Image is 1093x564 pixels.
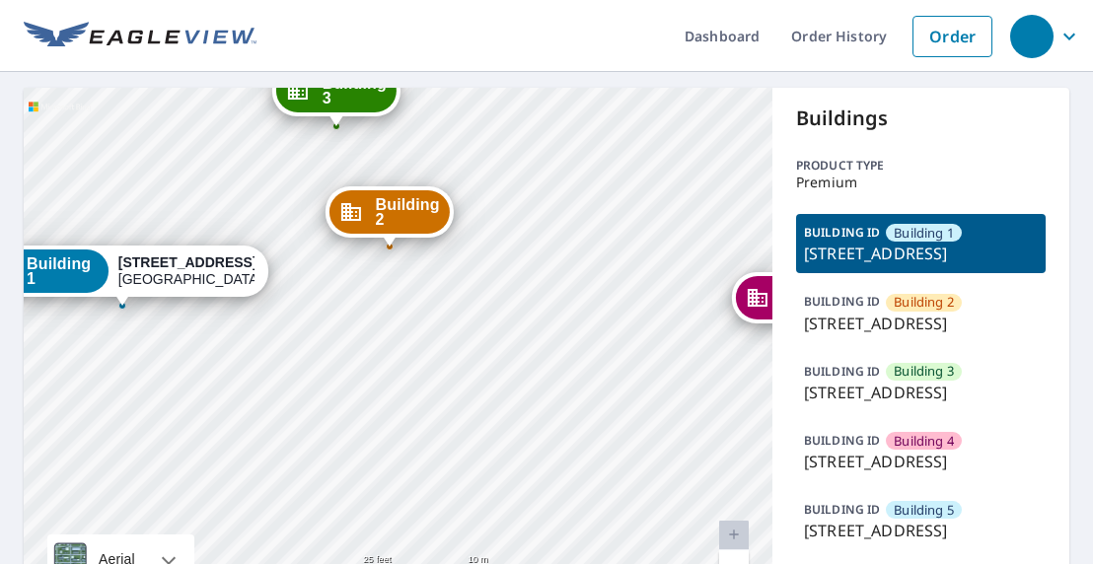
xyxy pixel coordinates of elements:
p: BUILDING ID [804,224,880,241]
div: Dropped pin, building Building 4, Commercial property, 1300 7th Avenue East Alexandria, MN 56308 [732,272,860,333]
p: [STREET_ADDRESS] [804,242,1038,265]
p: Buildings [796,104,1046,133]
p: [STREET_ADDRESS] [804,519,1038,542]
a: Order [912,16,992,57]
p: BUILDING ID [804,432,880,449]
span: Building 1 [27,256,99,286]
a: Current Level 20, Zoom In Disabled [719,521,749,550]
span: Building 5 [894,501,954,520]
div: [GEOGRAPHIC_DATA] [118,254,255,288]
p: [STREET_ADDRESS] [804,312,1038,335]
div: Dropped pin, building Building 3, Commercial property, 1300 7th Avenue East Alexandria, MN 56308 [272,65,401,126]
span: Building 3 [894,362,954,381]
p: Product type [796,157,1046,175]
p: Premium [796,175,1046,190]
p: [STREET_ADDRESS] [804,450,1038,473]
span: Building 2 [894,293,954,312]
strong: [STREET_ADDRESS] [118,254,257,270]
div: Dropped pin, building Building 2, Commercial property, 1300 7th Avenue East Alexandria, MN 56308 [326,186,454,247]
span: Building 3 [323,76,387,106]
span: Building 2 [376,197,440,227]
span: Building 4 [894,432,954,451]
span: Building 1 [894,224,954,243]
p: [STREET_ADDRESS] [804,381,1038,404]
p: BUILDING ID [804,363,880,380]
p: BUILDING ID [804,293,880,310]
img: EV Logo [24,22,256,51]
p: BUILDING ID [804,501,880,518]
